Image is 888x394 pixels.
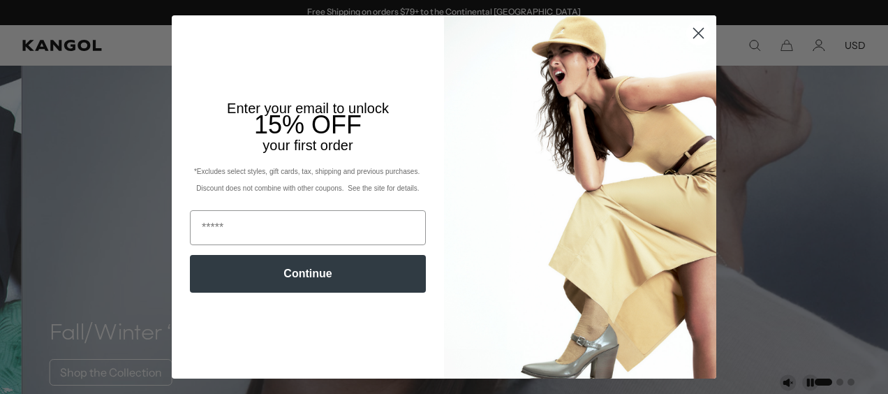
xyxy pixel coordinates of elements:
span: 15% OFF [254,110,362,139]
span: *Excludes select styles, gift cards, tax, shipping and previous purchases. Discount does not comb... [194,168,422,192]
span: Enter your email to unlock [227,101,389,116]
button: Close dialog [686,21,711,45]
button: Continue [190,255,426,293]
input: Email [190,210,426,245]
img: 93be19ad-e773-4382-80b9-c9d740c9197f.jpeg [444,15,716,379]
span: your first order [262,138,353,153]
